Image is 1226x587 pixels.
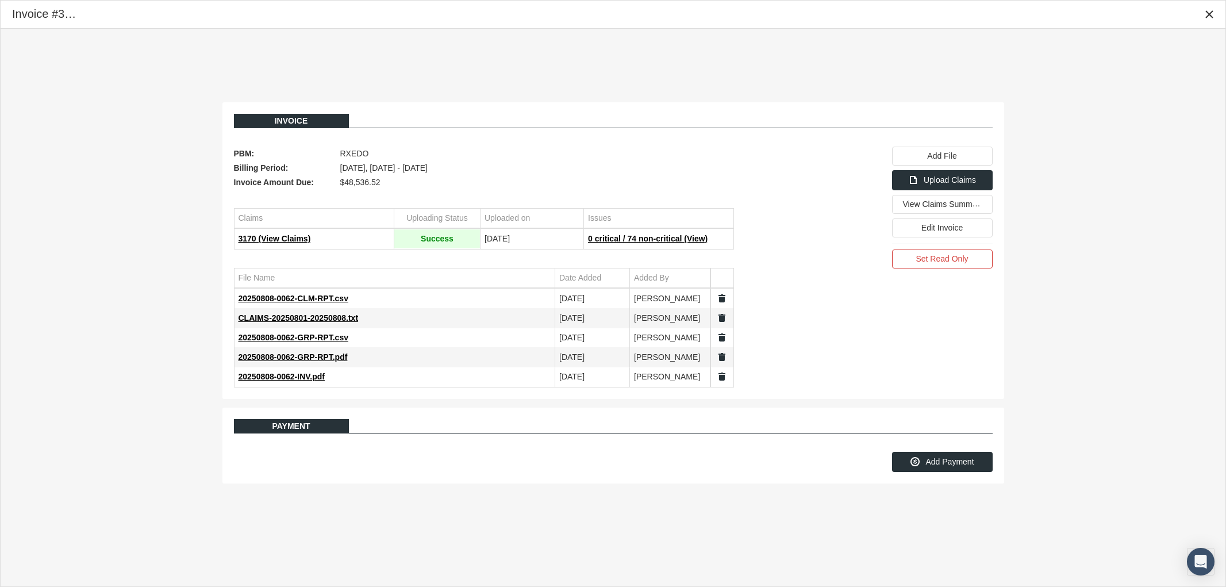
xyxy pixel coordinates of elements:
span: $48,536.52 [340,175,381,190]
div: Issues [588,213,611,224]
div: Invoice #306 [12,6,77,22]
td: Column Date Added [555,268,630,288]
td: Column Uploaded on [481,209,584,228]
div: View Claims Summary [892,195,993,214]
span: Invoice [275,116,308,125]
div: Claims [239,213,263,224]
span: PBM: [234,147,335,161]
td: [DATE] [555,308,630,328]
div: Uploading Status [406,213,468,224]
span: [DATE], [DATE] - [DATE] [340,161,428,175]
td: [DATE] [555,328,630,347]
div: Uploaded on [485,213,530,224]
div: Close [1199,4,1220,25]
div: Edit Invoice [892,218,993,237]
td: Column Added By [630,268,710,288]
span: RXEDO [340,147,369,161]
div: Open Intercom Messenger [1187,548,1215,576]
a: Split [717,352,727,362]
a: Split [717,371,727,382]
a: Split [717,293,727,304]
div: Add Payment [892,452,993,472]
div: File Name [239,273,275,283]
span: Set Read Only [916,254,968,263]
td: [PERSON_NAME] [630,347,710,367]
span: View Claims Summary [903,199,984,209]
a: Split [717,332,727,343]
td: Column Uploading Status [394,209,481,228]
td: Column File Name [235,268,555,288]
span: 20250808-0062-CLM-RPT.csv [239,294,348,303]
span: Billing Period: [234,161,335,175]
div: Data grid [234,268,734,388]
td: Column Claims [235,209,394,228]
span: Upload Claims [924,175,976,185]
td: Column Issues [584,209,733,228]
div: Set Read Only [892,250,993,268]
div: Add File [892,147,993,166]
span: Payment [272,421,310,431]
span: 0 critical / 74 non-critical (View) [588,234,708,243]
div: Data grid [234,208,734,250]
span: 20250808-0062-GRP-RPT.csv [239,333,348,342]
td: [DATE] [555,289,630,308]
span: Add Payment [925,457,974,466]
td: [PERSON_NAME] [630,367,710,386]
td: Success [394,229,481,248]
span: Add File [927,151,956,160]
div: Date Added [559,273,601,283]
span: 3170 (View Claims) [239,234,311,243]
span: CLAIMS-20250801-20250808.txt [239,313,359,323]
span: 20250808-0062-INV.pdf [239,372,325,381]
td: [DATE] [481,229,584,248]
span: Edit Invoice [921,223,963,232]
td: [DATE] [555,367,630,386]
div: Added By [634,273,669,283]
td: [PERSON_NAME] [630,308,710,328]
a: Split [717,313,727,323]
td: [DATE] [555,347,630,367]
td: [PERSON_NAME] [630,328,710,347]
span: Invoice Amount Due: [234,175,335,190]
span: 20250808-0062-GRP-RPT.pdf [239,352,348,362]
div: Upload Claims [892,170,993,190]
td: [PERSON_NAME] [630,289,710,308]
